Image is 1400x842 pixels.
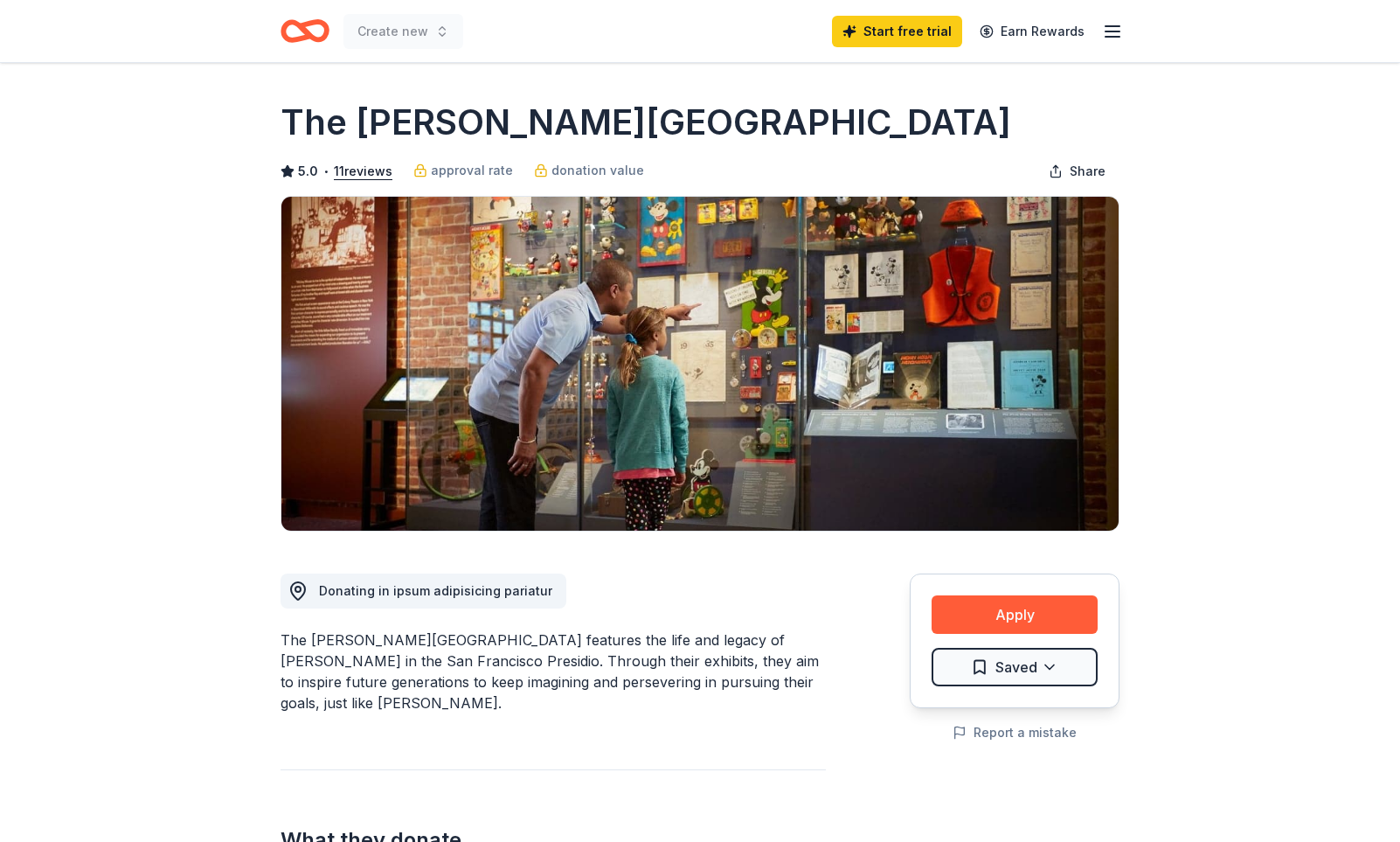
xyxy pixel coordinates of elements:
[953,722,1077,743] button: Report a mistake
[281,98,1011,147] h1: The [PERSON_NAME][GEOGRAPHIC_DATA]
[932,648,1098,686] button: Saved
[343,14,463,49] button: Create new
[534,160,644,181] a: donation value
[1070,161,1105,182] span: Share
[413,160,513,181] a: approval rate
[334,161,392,182] button: 11reviews
[319,583,552,598] span: Donating in ipsum adipisicing pariatur
[298,161,318,182] span: 5.0
[323,164,329,178] span: •
[1035,154,1119,189] button: Share
[995,656,1037,678] span: Saved
[357,21,428,42] span: Create new
[832,16,962,47] a: Start free trial
[431,160,513,181] span: approval rate
[281,630,826,713] div: The [PERSON_NAME][GEOGRAPHIC_DATA] features the life and legacy of [PERSON_NAME] in the San Franc...
[932,595,1098,634] button: Apply
[281,10,329,52] a: Home
[969,16,1095,47] a: Earn Rewards
[551,160,644,181] span: donation value
[281,197,1119,531] img: Image for The Walt Disney Museum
